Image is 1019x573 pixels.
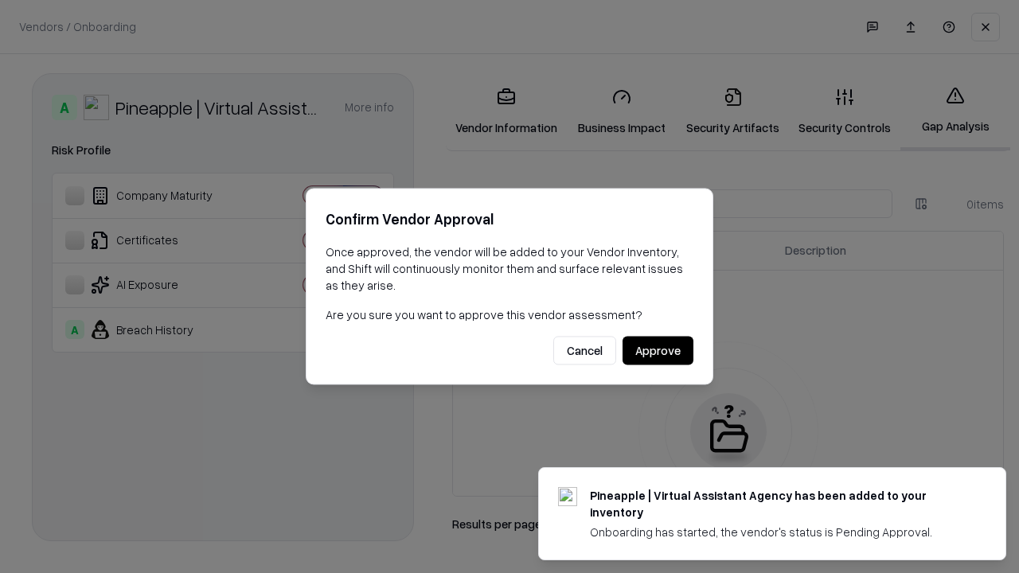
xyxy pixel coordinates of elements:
[590,487,967,520] div: Pineapple | Virtual Assistant Agency has been added to your inventory
[558,487,577,506] img: trypineapple.com
[553,337,616,365] button: Cancel
[326,208,693,231] h2: Confirm Vendor Approval
[326,244,693,294] p: Once approved, the vendor will be added to your Vendor Inventory, and Shift will continuously mon...
[590,524,967,540] div: Onboarding has started, the vendor's status is Pending Approval.
[623,337,693,365] button: Approve
[326,306,693,323] p: Are you sure you want to approve this vendor assessment?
